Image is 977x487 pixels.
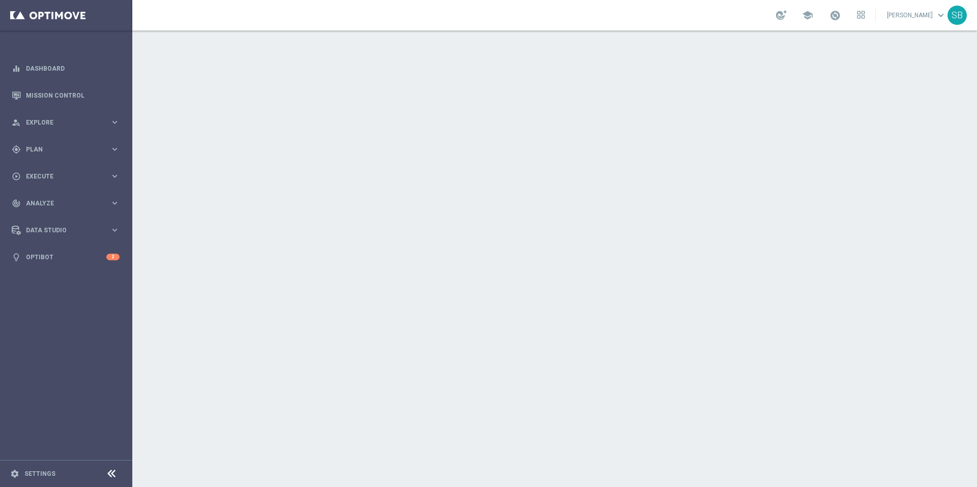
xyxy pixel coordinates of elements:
[26,227,110,233] span: Data Studio
[12,55,120,82] div: Dashboard
[12,199,110,208] div: Analyze
[802,10,813,21] span: school
[886,8,947,23] a: [PERSON_NAME]keyboard_arrow_down
[110,198,120,208] i: keyboard_arrow_right
[11,92,120,100] button: Mission Control
[11,253,120,261] button: lightbulb Optibot 2
[24,471,55,477] a: Settings
[11,199,120,207] button: track_changes Analyze keyboard_arrow_right
[11,226,120,234] button: Data Studio keyboard_arrow_right
[26,119,110,126] span: Explore
[935,10,946,21] span: keyboard_arrow_down
[12,64,21,73] i: equalizer
[10,469,19,478] i: settings
[110,117,120,127] i: keyboard_arrow_right
[12,253,21,262] i: lightbulb
[12,199,21,208] i: track_changes
[110,171,120,181] i: keyboard_arrow_right
[11,118,120,127] button: person_search Explore keyboard_arrow_right
[12,172,110,181] div: Execute
[26,82,120,109] a: Mission Control
[11,65,120,73] button: equalizer Dashboard
[12,145,21,154] i: gps_fixed
[11,172,120,180] button: play_circle_outline Execute keyboard_arrow_right
[12,118,21,127] i: person_search
[12,118,110,127] div: Explore
[26,55,120,82] a: Dashboard
[110,144,120,154] i: keyboard_arrow_right
[12,172,21,181] i: play_circle_outline
[110,225,120,235] i: keyboard_arrow_right
[11,145,120,154] button: gps_fixed Plan keyboard_arrow_right
[26,200,110,206] span: Analyze
[26,173,110,179] span: Execute
[12,244,120,270] div: Optibot
[106,254,120,260] div: 2
[26,244,106,270] a: Optibot
[947,6,967,25] div: SB
[12,82,120,109] div: Mission Control
[12,145,110,154] div: Plan
[26,146,110,153] span: Plan
[12,226,110,235] div: Data Studio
